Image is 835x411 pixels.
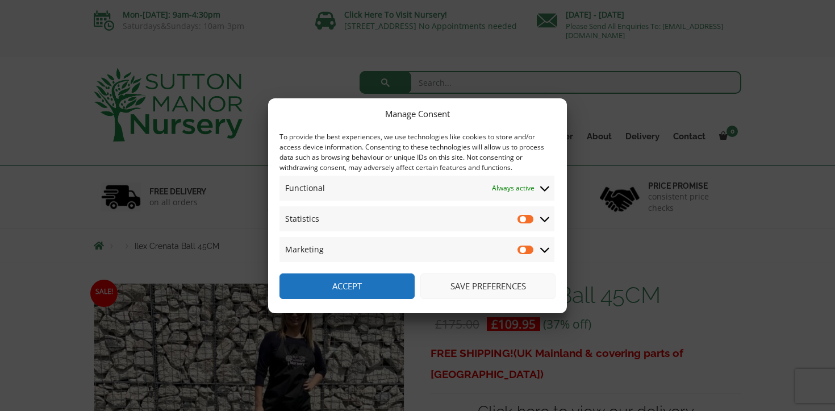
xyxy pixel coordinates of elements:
[492,181,535,195] span: Always active
[279,176,554,201] summary: Functional Always active
[285,212,319,226] span: Statistics
[279,132,554,173] div: To provide the best experiences, we use technologies like cookies to store and/or access device i...
[385,107,450,121] div: Manage Consent
[279,273,415,299] button: Accept
[285,243,324,256] span: Marketing
[279,237,554,262] summary: Marketing
[279,206,554,231] summary: Statistics
[420,273,556,299] button: Save preferences
[285,181,325,195] span: Functional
